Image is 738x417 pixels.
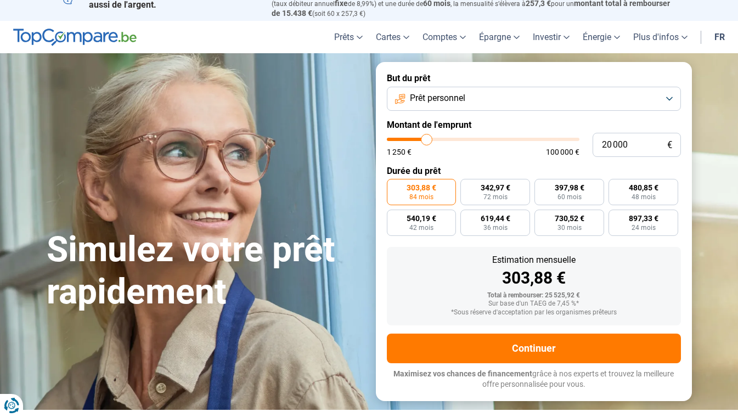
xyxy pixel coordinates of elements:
span: 30 mois [557,224,582,231]
span: 342,97 € [481,184,510,191]
span: 84 mois [409,194,433,200]
h1: Simulez votre prêt rapidement [47,229,363,313]
div: Estimation mensuelle [396,256,672,264]
span: 60 mois [557,194,582,200]
img: TopCompare [13,29,137,46]
div: 303,88 € [396,270,672,286]
label: Montant de l'emprunt [387,120,681,130]
div: Sur base d'un TAEG de 7,45 %* [396,300,672,308]
label: Durée du prêt [387,166,681,176]
div: Total à rembourser: 25 525,92 € [396,292,672,300]
a: Investir [526,21,576,53]
span: 540,19 € [407,215,436,222]
a: Épargne [472,21,526,53]
a: Comptes [416,21,472,53]
a: fr [708,21,731,53]
span: 1 250 € [387,148,412,156]
span: 480,85 € [629,184,658,191]
span: Prêt personnel [410,92,465,104]
div: *Sous réserve d'acceptation par les organismes prêteurs [396,309,672,317]
span: 24 mois [632,224,656,231]
span: 48 mois [632,194,656,200]
span: 42 mois [409,224,433,231]
span: 303,88 € [407,184,436,191]
span: 619,44 € [481,215,510,222]
p: grâce à nos experts et trouvez la meilleure offre personnalisée pour vous. [387,369,681,390]
span: 36 mois [483,224,508,231]
label: But du prêt [387,73,681,83]
a: Cartes [369,21,416,53]
span: € [667,140,672,150]
button: Prêt personnel [387,87,681,111]
span: 897,33 € [629,215,658,222]
a: Énergie [576,21,627,53]
a: Plus d'infos [627,21,694,53]
span: 397,98 € [555,184,584,191]
span: 72 mois [483,194,508,200]
span: 100 000 € [546,148,579,156]
a: Prêts [328,21,369,53]
span: Maximisez vos chances de financement [393,369,532,378]
button: Continuer [387,334,681,363]
span: 730,52 € [555,215,584,222]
